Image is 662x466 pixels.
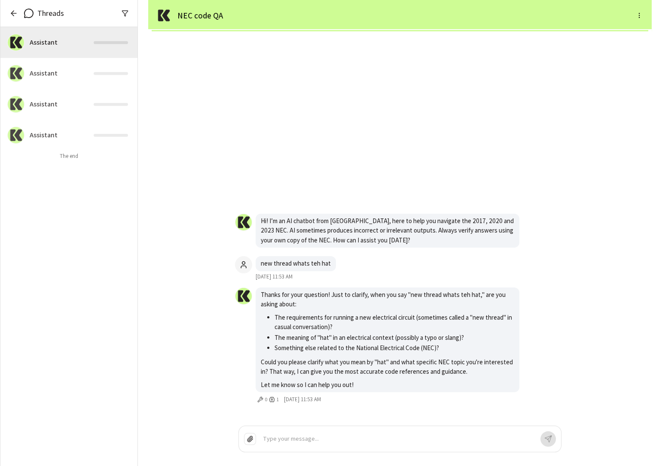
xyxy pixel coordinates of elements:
span: [DATE] 11:53 AM [284,396,321,403]
p: Let me know so I can help you out! [261,380,514,390]
span: 0 [265,396,267,403]
p: Hi! I’m an AI chatbot from [GEOGRAPHIC_DATA], here to help you navigate the 2017, 2020 and 2023 N... [261,216,514,245]
p: Could you please clarify what you mean by "hat" and what specific NEC topic you're interested in?... [261,357,514,377]
button: 0 tools, 1 memory [256,394,281,405]
span: 1 [277,396,279,403]
li: Something else related to the National Electrical Code (NEC)? [275,343,514,354]
img: Assistant Logo [155,7,172,24]
img: User avatar [235,287,252,305]
p: Thanks for your question! Just to clarify, when you say "new thread whats teh hat," are you askin... [261,290,514,309]
li: The meaning of "hat" in an electrical context (possibly a typo or slang)? [275,333,514,344]
li: The requirements for running a new electrical circuit (sometimes called a "new thread" in casual ... [275,313,514,333]
p: new thread whats teh hat [261,259,331,269]
span: [DATE] 11:53 AM [256,273,293,281]
img: User avatar [235,214,252,231]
